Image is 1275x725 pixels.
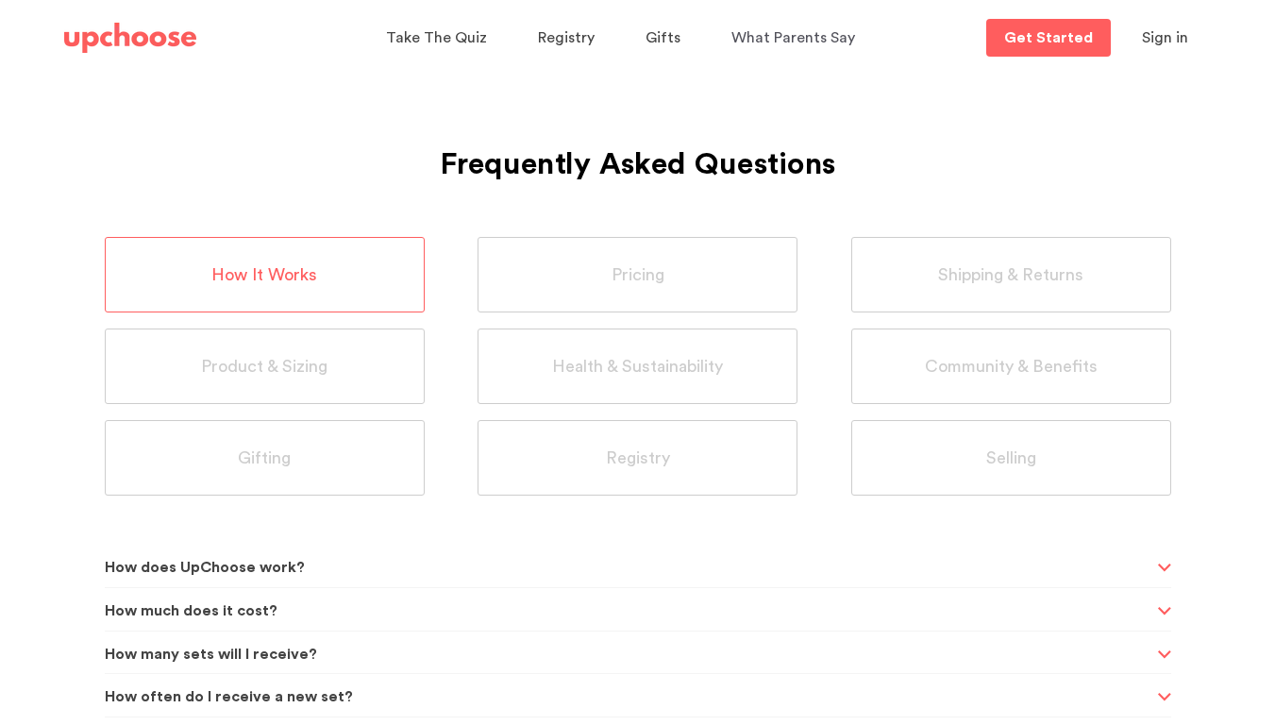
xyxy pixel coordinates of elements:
h1: Frequently Asked Questions [105,100,1171,189]
span: Sign in [1142,30,1188,45]
span: How many sets will I receive? [105,632,1152,678]
span: Health & Sustainability [552,356,723,378]
button: Sign in [1118,19,1212,57]
span: Selling [986,447,1036,469]
p: Get Started [1004,30,1093,45]
span: What Parents Say [731,30,855,45]
span: How does UpChoose work? [105,545,1152,591]
a: Gifts [646,20,686,57]
span: Pricing [612,264,664,286]
span: How It Works [211,264,317,286]
a: UpChoose [64,19,196,58]
span: Gifting [238,447,291,469]
span: Community & Benefits [925,356,1098,378]
span: Gifts [646,30,680,45]
img: UpChoose [64,23,196,53]
span: How much does it cost? [105,588,1152,634]
span: How often do I receive a new set? [105,674,1152,720]
span: Product & Sizing [201,356,327,378]
a: Take The Quiz [386,20,493,57]
span: Registry [538,30,595,45]
span: Shipping & Returns [938,264,1083,286]
a: What Parents Say [731,20,861,57]
span: Take The Quiz [386,30,487,45]
span: Registry [606,447,670,469]
a: Registry [538,20,600,57]
a: Get Started [986,19,1111,57]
